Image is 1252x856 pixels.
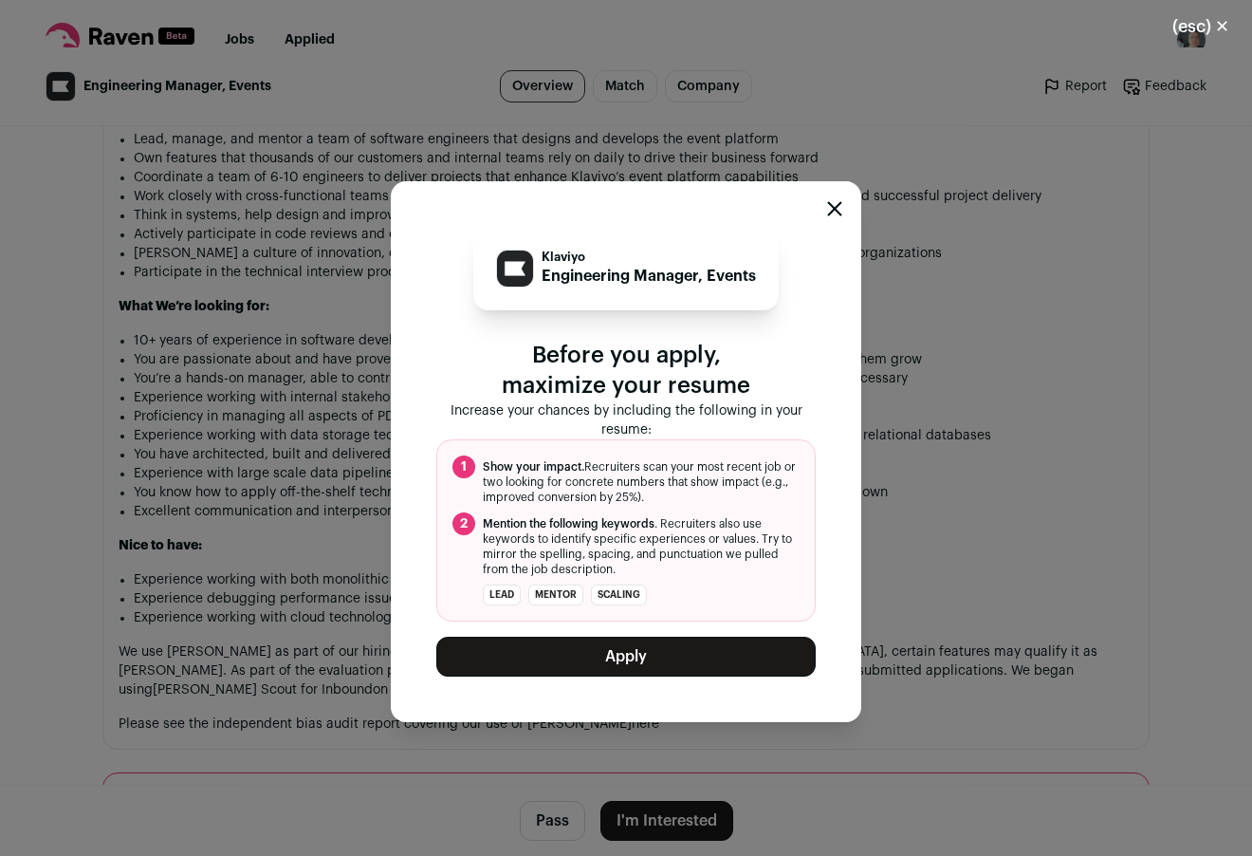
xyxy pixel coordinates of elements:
[436,341,816,401] p: Before you apply, maximize your resume
[542,265,756,288] p: Engineering Manager, Events
[591,585,647,605] li: scaling
[497,251,533,287] img: ce5bb112137e9fa6fac42524d9652fe807834fc36a204334b59d05f2cc57c70d.jpg
[483,516,800,577] span: . Recruiters also use keywords to identify specific experiences or values. Try to mirror the spel...
[483,585,521,605] li: lead
[528,585,583,605] li: mentor
[483,461,584,473] span: Show your impact.
[436,637,816,677] button: Apply
[1150,6,1252,47] button: Close modal
[452,456,475,478] span: 1
[483,459,800,505] span: Recruiters scan your most recent job or two looking for concrete numbers that show impact (e.g., ...
[436,401,816,439] p: Increase your chances by including the following in your resume:
[827,201,842,216] button: Close modal
[483,518,654,530] span: Mention the following keywords
[452,512,475,535] span: 2
[542,250,756,265] p: Klaviyo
